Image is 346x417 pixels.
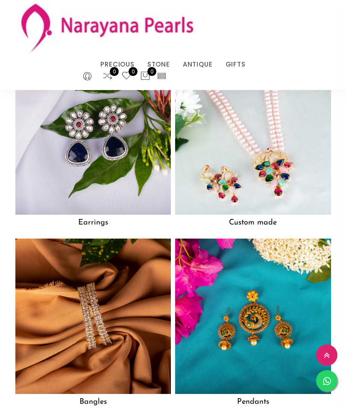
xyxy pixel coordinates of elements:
[15,215,171,231] h5: Earrings
[175,215,331,231] h5: Custom made
[129,67,138,76] span: 0
[100,58,134,71] a: PRECIOUS
[140,71,150,82] button: 0
[175,239,331,394] img: Pendants
[183,58,213,71] a: ANTIQUE
[147,58,170,71] a: STONE
[175,59,331,215] img: Custom made
[121,71,132,82] a: 0
[15,59,171,215] img: Earrings
[147,67,156,76] span: 0
[175,394,331,410] h5: Pendants
[15,239,171,394] img: Bangles
[226,58,246,71] a: GIFTS
[110,67,119,76] span: 0
[103,71,113,82] a: 0
[15,394,171,410] h5: Bangles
